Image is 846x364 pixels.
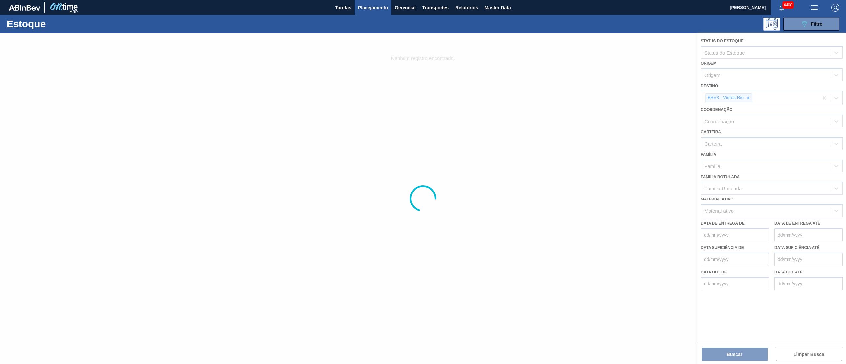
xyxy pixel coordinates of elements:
[9,5,40,11] img: TNhmsLtSVTkK8tSr43FrP2fwEKptu5GPRR3wAAAABJRU5ErkJggg==
[763,18,780,31] div: Pogramando: nenhum usuário selecionado
[811,21,823,27] span: Filtro
[422,4,449,12] span: Transportes
[335,4,351,12] span: Tarefas
[395,4,416,12] span: Gerencial
[484,4,511,12] span: Master Data
[7,20,109,28] h1: Estoque
[455,4,478,12] span: Relatórios
[782,1,794,9] span: 4400
[831,4,839,12] img: Logout
[783,18,839,31] button: Filtro
[358,4,388,12] span: Planejamento
[810,4,818,12] img: userActions
[771,3,792,12] button: Notificações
